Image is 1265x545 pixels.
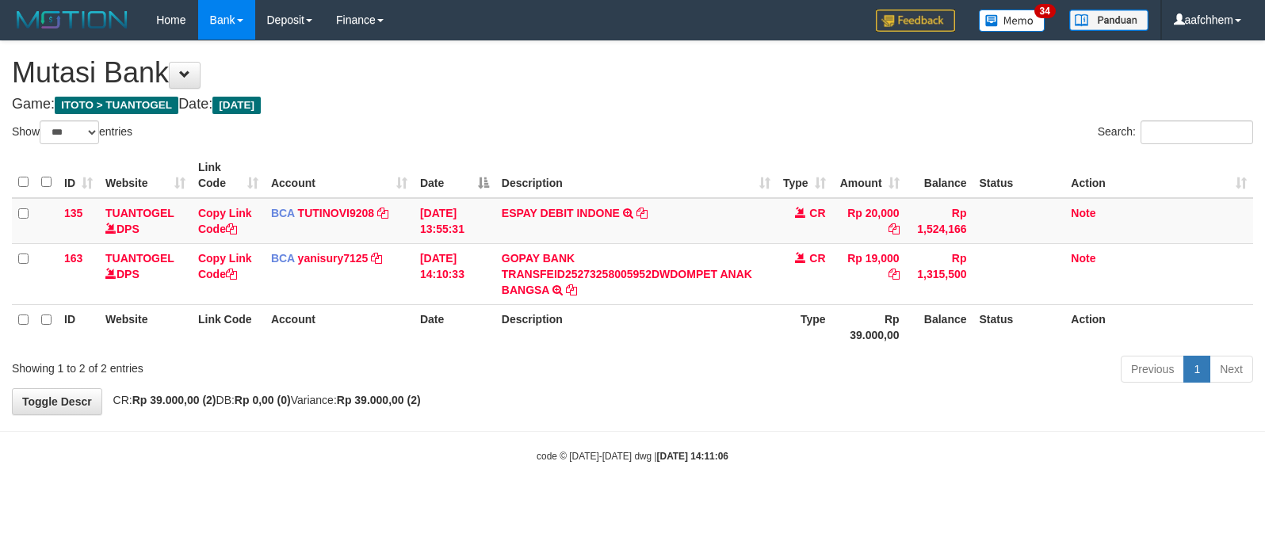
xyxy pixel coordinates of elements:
[371,252,382,265] a: Copy yanisury7125 to clipboard
[265,304,414,349] th: Account
[58,153,99,198] th: ID: activate to sort column ascending
[979,10,1045,32] img: Button%20Memo.svg
[265,153,414,198] th: Account: activate to sort column ascending
[271,252,295,265] span: BCA
[906,198,973,244] td: Rp 1,524,166
[40,120,99,144] select: Showentries
[1121,356,1184,383] a: Previous
[99,153,192,198] th: Website: activate to sort column ascending
[64,207,82,219] span: 135
[212,97,261,114] span: [DATE]
[973,304,1065,349] th: Status
[271,207,295,219] span: BCA
[832,304,906,349] th: Rp 39.000,00
[809,207,825,219] span: CR
[192,153,265,198] th: Link Code: activate to sort column ascending
[906,243,973,304] td: Rp 1,315,500
[1069,10,1148,31] img: panduan.png
[832,153,906,198] th: Amount: activate to sort column ascending
[876,10,955,32] img: Feedback.jpg
[132,394,216,406] strong: Rp 39.000,00 (2)
[198,252,252,280] a: Copy Link Code
[55,97,178,114] span: ITOTO > TUANTOGEL
[889,223,900,235] a: Copy Rp 20,000 to clipboard
[1071,207,1095,219] a: Note
[414,243,495,304] td: [DATE] 14:10:33
[832,198,906,244] td: Rp 20,000
[298,207,374,219] a: TUTINOVI9208
[64,252,82,265] span: 163
[636,207,648,219] a: Copy ESPAY DEBIT INDONE to clipboard
[1034,4,1056,18] span: 34
[12,97,1253,112] h4: Game: Date:
[973,153,1065,198] th: Status
[12,57,1253,89] h1: Mutasi Bank
[192,304,265,349] th: Link Code
[235,394,291,406] strong: Rp 0,00 (0)
[99,243,192,304] td: DPS
[414,198,495,244] td: [DATE] 13:55:31
[537,451,728,462] small: code © [DATE]-[DATE] dwg |
[906,304,973,349] th: Balance
[657,451,728,462] strong: [DATE] 14:11:06
[906,153,973,198] th: Balance
[566,284,577,296] a: Copy GOPAY BANK TRANSFEID25273258005952DWDOMPET ANAK BANGSA to clipboard
[1183,356,1210,383] a: 1
[198,207,252,235] a: Copy Link Code
[1064,304,1253,349] th: Action
[414,153,495,198] th: Date: activate to sort column descending
[777,304,832,349] th: Type
[777,153,832,198] th: Type: activate to sort column ascending
[414,304,495,349] th: Date
[12,388,102,415] a: Toggle Descr
[12,354,515,376] div: Showing 1 to 2 of 2 entries
[99,198,192,244] td: DPS
[298,252,369,265] a: yanisury7125
[58,304,99,349] th: ID
[1141,120,1253,144] input: Search:
[1071,252,1095,265] a: Note
[502,252,752,296] a: GOPAY BANK TRANSFEID25273258005952DWDOMPET ANAK BANGSA
[889,268,900,280] a: Copy Rp 19,000 to clipboard
[12,8,132,32] img: MOTION_logo.png
[99,304,192,349] th: Website
[337,394,421,406] strong: Rp 39.000,00 (2)
[105,394,421,406] span: CR: DB: Variance:
[832,243,906,304] td: Rp 19,000
[105,252,174,265] a: TUANTOGEL
[1064,153,1253,198] th: Action: activate to sort column ascending
[1098,120,1253,144] label: Search:
[105,207,174,219] a: TUANTOGEL
[495,304,777,349] th: Description
[1210,356,1253,383] a: Next
[12,120,132,144] label: Show entries
[502,207,620,219] a: ESPAY DEBIT INDONE
[495,153,777,198] th: Description: activate to sort column ascending
[809,252,825,265] span: CR
[377,207,388,219] a: Copy TUTINOVI9208 to clipboard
